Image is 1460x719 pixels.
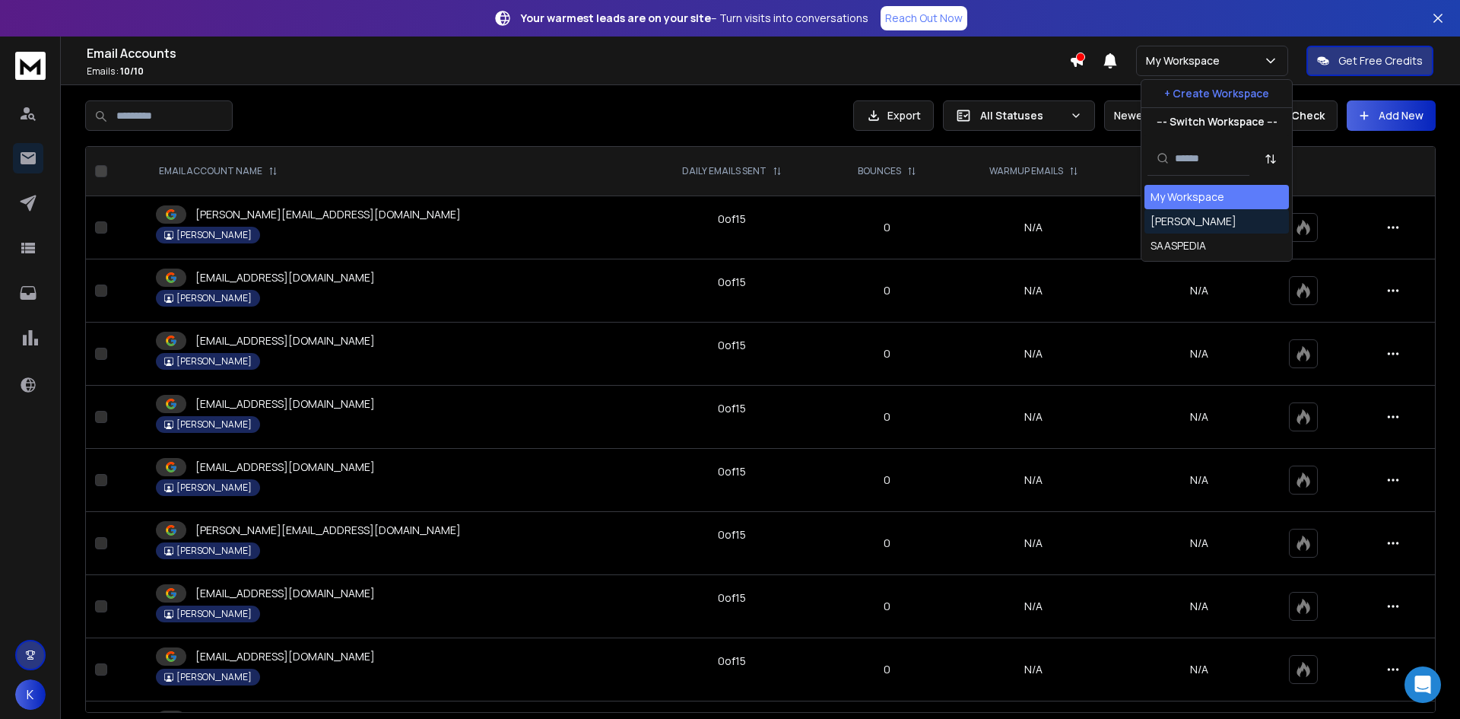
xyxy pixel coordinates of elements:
[176,482,252,494] p: [PERSON_NAME]
[1128,283,1271,298] p: N/A
[1128,472,1271,488] p: N/A
[718,464,746,479] div: 0 of 15
[87,65,1069,78] p: Emails :
[858,165,901,177] p: BOUNCES
[834,409,940,425] p: 0
[1306,46,1433,76] button: Get Free Credits
[1128,220,1271,235] p: N/A
[195,649,375,664] p: [EMAIL_ADDRESS][DOMAIN_NAME]
[1338,53,1423,68] p: Get Free Credits
[989,165,1063,177] p: WARMUP EMAILS
[1146,53,1226,68] p: My Workspace
[1128,599,1271,614] p: N/A
[949,323,1119,386] td: N/A
[834,536,940,551] p: 0
[1157,114,1277,129] p: --- Switch Workspace ---
[176,229,252,241] p: [PERSON_NAME]
[15,679,46,710] button: K
[176,545,252,557] p: [PERSON_NAME]
[949,512,1119,575] td: N/A
[176,292,252,304] p: [PERSON_NAME]
[949,638,1119,702] td: N/A
[176,671,252,683] p: [PERSON_NAME]
[159,165,278,177] div: EMAIL ACCOUNT NAME
[718,401,746,416] div: 0 of 15
[195,207,461,222] p: [PERSON_NAME][EMAIL_ADDRESS][DOMAIN_NAME]
[834,662,940,677] p: 0
[834,283,940,298] p: 0
[87,44,1069,62] h1: Email Accounts
[1151,189,1224,205] div: My Workspace
[15,52,46,80] img: logo
[1347,100,1436,131] button: Add New
[949,386,1119,449] td: N/A
[881,6,967,30] a: Reach Out Now
[718,590,746,606] div: 0 of 15
[1128,409,1271,425] p: N/A
[1404,667,1441,703] div: Open Intercom Messenger
[949,259,1119,323] td: N/A
[1255,144,1286,174] button: Sort by Sort A-Z
[195,333,375,348] p: [EMAIL_ADDRESS][DOMAIN_NAME]
[176,418,252,431] p: [PERSON_NAME]
[195,460,375,475] p: [EMAIL_ADDRESS][DOMAIN_NAME]
[718,654,746,669] div: 0 of 15
[1128,662,1271,677] p: N/A
[176,355,252,367] p: [PERSON_NAME]
[853,100,934,131] button: Export
[1151,214,1236,229] div: [PERSON_NAME]
[521,11,868,26] p: – Turn visits into conversations
[949,575,1119,638] td: N/A
[885,11,963,26] p: Reach Out Now
[195,270,375,285] p: [EMAIL_ADDRESS][DOMAIN_NAME]
[718,338,746,353] div: 0 of 15
[949,196,1119,259] td: N/A
[949,449,1119,512] td: N/A
[834,472,940,488] p: 0
[834,220,940,235] p: 0
[1104,100,1203,131] button: Newest
[521,11,711,25] strong: Your warmest leads are on your site
[120,65,144,78] span: 10 / 10
[195,523,461,538] p: [PERSON_NAME][EMAIL_ADDRESS][DOMAIN_NAME]
[1128,346,1271,361] p: N/A
[1151,238,1206,253] div: SAASPEDIA
[1164,86,1269,101] p: + Create Workspace
[834,599,940,614] p: 0
[195,396,375,412] p: [EMAIL_ADDRESS][DOMAIN_NAME]
[176,608,252,620] p: [PERSON_NAME]
[1128,536,1271,551] p: N/A
[682,165,766,177] p: DAILY EMAILS SENT
[195,586,375,601] p: [EMAIL_ADDRESS][DOMAIN_NAME]
[1141,80,1292,107] button: + Create Workspace
[834,346,940,361] p: 0
[718,527,746,542] div: 0 of 15
[718,212,746,227] div: 0 of 15
[718,275,746,290] div: 0 of 15
[980,108,1064,123] p: All Statuses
